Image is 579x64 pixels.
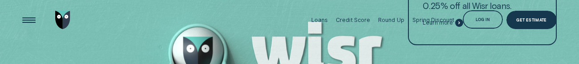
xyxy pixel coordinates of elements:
div: Loans [311,17,327,23]
a: Get Estimate [506,11,557,29]
div: Credit Score [336,17,370,23]
div: Spring Discount [412,17,454,23]
img: Wisr [55,11,70,29]
button: Open Menu [20,11,38,29]
div: Round Up [378,17,404,23]
button: Log in [463,10,503,29]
